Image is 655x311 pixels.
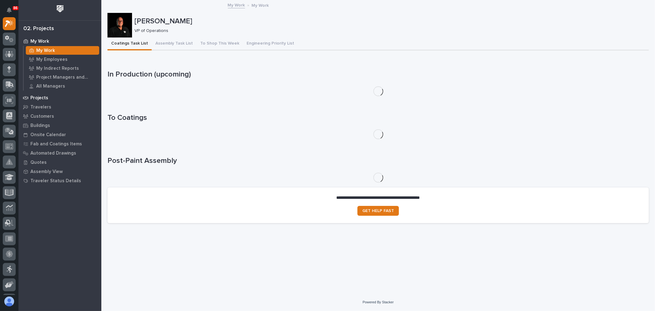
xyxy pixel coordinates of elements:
div: 02. Projects [23,26,54,32]
p: Automated Drawings [30,151,76,156]
span: GET HELP FAST [362,209,394,213]
p: My Work [30,39,49,44]
a: Fab and Coatings Items [18,139,101,148]
p: Traveler Status Details [30,178,81,184]
p: Assembly View [30,169,63,175]
a: All Managers [24,82,101,90]
div: Notifications86 [8,7,16,17]
p: All Managers [36,84,65,89]
a: GET HELP FAST [357,206,399,216]
p: [PERSON_NAME] [135,17,646,26]
p: My Work [252,2,269,8]
a: My Work [18,37,101,46]
button: users-avatar [3,295,16,308]
a: Travelers [18,102,101,112]
p: My Employees [36,57,68,62]
a: Automated Drawings [18,148,101,158]
button: Engineering Priority List [243,37,298,50]
a: My Indirect Reports [24,64,101,73]
p: Customers [30,114,54,119]
a: Project Managers and Engineers [24,73,101,81]
a: Projects [18,93,101,102]
a: My Work [24,46,101,55]
button: To Shop This Week [197,37,243,50]
a: Quotes [18,158,101,167]
a: Customers [18,112,101,121]
a: Assembly View [18,167,101,176]
a: My Work [228,1,245,8]
p: Onsite Calendar [30,132,66,138]
p: 86 [14,6,18,10]
img: Workspace Logo [54,3,66,14]
p: Travelers [30,104,51,110]
p: My Work [36,48,55,53]
p: Buildings [30,123,50,128]
button: Assembly Task List [152,37,197,50]
a: Buildings [18,121,101,130]
h1: To Coatings [107,113,649,122]
button: Notifications [3,4,16,17]
p: Projects [30,95,48,101]
a: Onsite Calendar [18,130,101,139]
button: Coatings Task List [107,37,152,50]
h1: Post-Paint Assembly [107,156,649,165]
a: My Employees [24,55,101,64]
p: Quotes [30,160,47,165]
a: Powered By Stacker [363,300,394,304]
h1: In Production (upcoming) [107,70,649,79]
p: My Indirect Reports [36,66,79,71]
a: Traveler Status Details [18,176,101,185]
p: Fab and Coatings Items [30,141,82,147]
p: Project Managers and Engineers [36,75,97,80]
p: VP of Operations [135,28,644,33]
